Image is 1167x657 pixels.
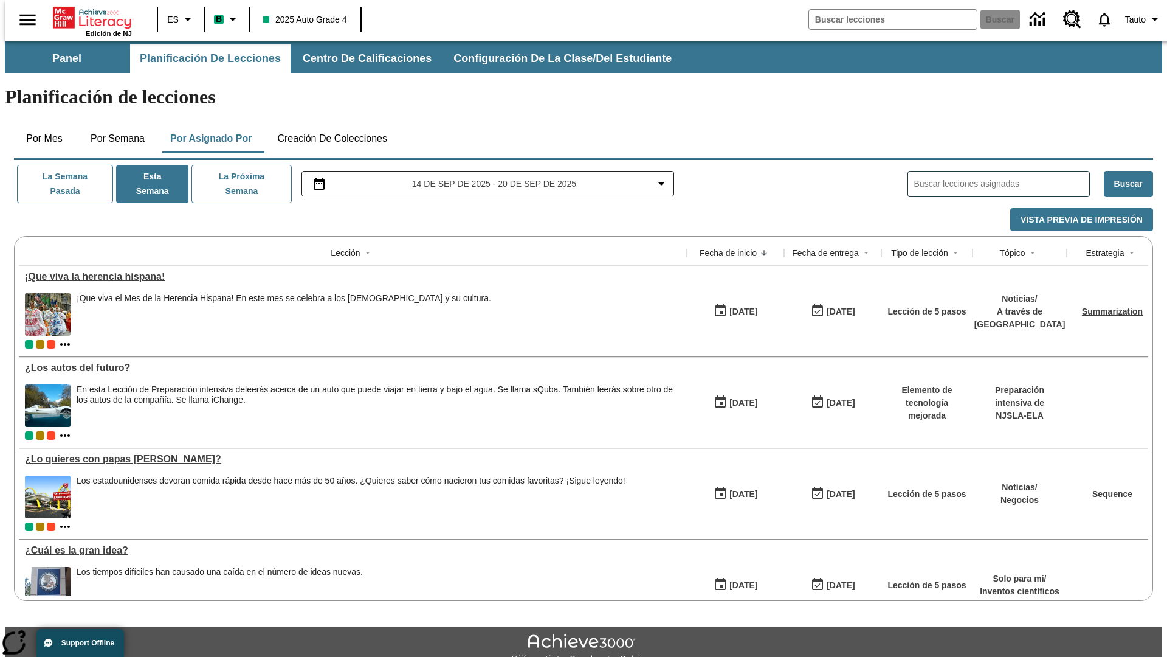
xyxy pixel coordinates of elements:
div: [DATE] [827,578,855,593]
a: ¿Lo quieres con papas fritas?, Lecciones [25,454,681,465]
button: 04/13/26: Último día en que podrá accederse la lección [807,574,859,597]
p: Noticias / [974,293,1065,305]
div: [DATE] [827,395,855,411]
span: Support Offline [61,639,114,647]
div: [DATE] [729,395,757,411]
span: Tauto [1125,13,1146,26]
button: 04/07/25: Primer día en que estuvo disponible la lección [709,574,762,597]
div: Los estadounidenses devoran comida rápida desde hace más de 50 años. ¿Quieres saber cómo nacieron... [77,476,625,486]
button: Centro de calificaciones [293,44,441,73]
button: Sort [1025,246,1040,260]
button: Por mes [14,124,75,153]
span: Test 1 [47,431,55,440]
div: ¿Cuál es la gran idea? [25,545,681,556]
div: Los estadounidenses devoran comida rápida desde hace más de 50 años. ¿Quieres saber cómo nacieron... [77,476,625,518]
div: [DATE] [729,304,757,319]
button: Support Offline [36,629,124,657]
input: Buscar lecciones asignadas [914,175,1089,193]
a: Portada [53,5,132,30]
p: Lección de 5 pasos [887,579,966,592]
testabrev: leerás acerca de un auto que puede viajar en tierra y bajo el agua. Se llama sQuba. También leerá... [77,384,673,405]
button: Mostrar más clases [58,520,72,534]
span: B [216,12,222,27]
button: 06/30/26: Último día en que podrá accederse la lección [807,391,859,414]
button: Lenguaje: ES, Selecciona un idioma [162,9,201,30]
button: 07/14/25: Primer día en que estuvo disponible la lección [709,482,762,506]
div: ¡Que viva el Mes de la Herencia Hispana! En este mes se celebra a los [DEMOGRAPHIC_DATA] y su cul... [77,293,491,304]
div: Estrategia [1086,247,1124,259]
div: Los tiempos difíciles han causado una caída en el número de ideas nuevas. [77,567,363,577]
a: Centro de información [1022,3,1056,36]
button: Sort [757,246,771,260]
a: Sequence [1092,489,1132,499]
div: Fecha de entrega [792,247,859,259]
button: Panel [6,44,128,73]
button: Abrir el menú lateral [10,2,46,38]
button: Mostrar más clases [58,337,72,352]
div: Test 1 [47,340,55,349]
div: Subbarra de navegación [5,44,683,73]
div: [DATE] [827,304,855,319]
div: Tipo de lección [891,247,948,259]
button: Configuración de la clase/del estudiante [444,44,681,73]
button: Sort [948,246,963,260]
span: ES [167,13,179,26]
button: Vista previa de impresión [1010,208,1153,232]
a: Notificaciones [1089,4,1120,35]
span: 2025 Auto Grade 4 [263,13,347,26]
button: Sort [360,246,375,260]
div: ¿Lo quieres con papas fritas? [25,454,681,465]
div: Lección [331,247,360,259]
a: Centro de recursos, Se abrirá en una pestaña nueva. [1056,3,1089,36]
a: ¿Los autos del futuro? , Lecciones [25,363,681,374]
div: OL 2025 Auto Grade 5 [36,523,44,531]
div: [DATE] [729,578,757,593]
p: Inventos científicos [980,585,1059,598]
img: Uno de los primeros locales de McDonald's, con el icónico letrero rojo y los arcos amarillos. [25,476,71,518]
svg: Collapse Date Range Filter [654,176,669,191]
div: ¡Que viva el Mes de la Herencia Hispana! En este mes se celebra a los hispanoamericanos y su cult... [77,293,491,336]
button: Mostrar más clases [58,428,72,443]
button: Sort [1124,246,1139,260]
a: ¡Que viva la herencia hispana!, Lecciones [25,271,681,282]
input: Buscar campo [809,10,977,29]
div: Test 1 [47,523,55,531]
button: Buscar [1104,171,1153,197]
span: Clase actual [25,431,33,440]
button: Planificación de lecciones [130,44,291,73]
div: Los tiempos difíciles han causado una caída en el número de ideas nuevas. [77,567,363,610]
p: Negocios [1000,494,1039,507]
p: Lección de 5 pasos [887,305,966,318]
p: A través de [GEOGRAPHIC_DATA] [974,305,1065,331]
div: [DATE] [827,487,855,502]
h1: Planificación de lecciones [5,86,1162,108]
div: OL 2025 Auto Grade 5 [36,340,44,349]
button: La semana pasada [17,165,113,203]
button: Perfil/Configuración [1120,9,1167,30]
div: Clase actual [25,523,33,531]
a: ¿Cuál es la gran idea?, Lecciones [25,545,681,556]
p: Lección de 5 pasos [887,488,966,501]
p: Elemento de tecnología mejorada [887,384,966,422]
span: OL 2025 Auto Grade 5 [36,431,44,440]
div: Clase actual [25,340,33,349]
button: Por asignado por [160,124,262,153]
div: Subbarra de navegación [5,41,1162,73]
div: En esta Lección de Preparación intensiva de leerás acerca de un auto que puede viajar en tierra y... [77,384,681,427]
button: Boost El color de la clase es verde menta. Cambiar el color de la clase. [209,9,245,30]
button: Esta semana [116,165,188,203]
button: Sort [859,246,873,260]
button: 07/23/25: Primer día en que estuvo disponible la lección [709,391,762,414]
a: Summarization [1082,307,1143,316]
span: Edición de NJ [86,30,132,37]
img: Letrero cerca de un edificio dice Oficina de Patentes y Marcas de los Estados Unidos. La economía... [25,567,71,610]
